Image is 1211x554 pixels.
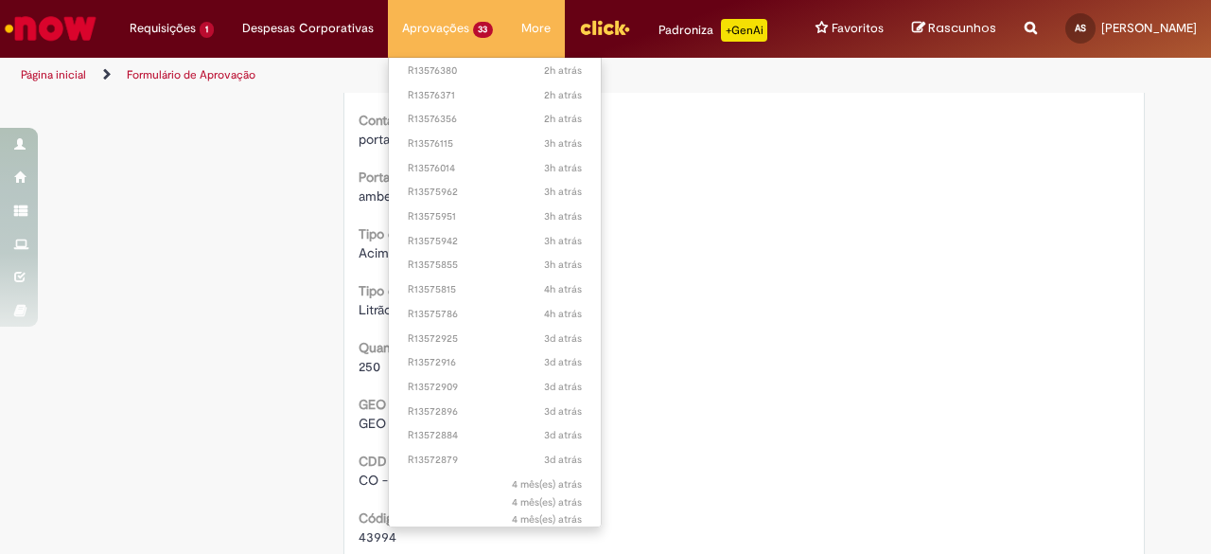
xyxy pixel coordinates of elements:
[544,88,582,102] span: 2h atrás
[408,112,583,127] span: R13576356
[579,13,630,42] img: click_logo_yellow_360x200.png
[2,9,99,47] img: ServiceNow
[544,380,582,394] time: 27/09/2025 11:30:26
[544,234,582,248] span: 3h atrás
[544,209,582,223] span: 3h atrás
[544,404,582,419] time: 27/09/2025 11:24:28
[473,22,494,38] span: 33
[544,428,582,442] time: 27/09/2025 11:16:54
[359,339,487,356] b: Quantidade Solicitada
[359,131,424,148] span: portal_now
[721,19,767,42] p: +GenAi
[359,112,439,129] b: Contact Type
[359,528,396,545] span: 43994
[389,352,602,373] a: Aberto R13572916 :
[544,112,582,126] time: 29/09/2025 11:52:02
[544,63,582,78] span: 2h atrás
[359,225,470,242] b: Tipo da Solicitação
[544,428,582,442] span: 3d atrás
[544,404,582,419] span: 3d atrás
[389,158,602,179] a: Aberto R13576014 :
[544,136,582,151] time: 29/09/2025 11:21:18
[389,85,602,106] a: Aberto R13576371 :
[388,57,603,527] ul: Aprovações
[512,495,582,509] span: 4 mês(es) atrás
[359,301,417,318] span: Litrão - 1L
[389,279,602,300] a: Aberto R13575815 :
[359,415,410,432] span: GEO CO
[544,234,582,248] time: 29/09/2025 11:00:08
[408,136,583,152] span: R13576115
[14,58,793,93] ul: Trilhas de página
[389,134,602,154] a: Aberto R13576115 :
[359,509,449,527] b: Código do PDV
[21,67,86,82] a: Página inicial
[512,477,582,491] span: 4 mês(es) atrás
[408,428,583,443] span: R13572884
[512,512,582,527] span: 4 mês(es) atrás
[1075,22,1086,34] span: AS
[127,67,255,82] a: Formulário de Aprovação
[658,19,767,42] div: Padroniza
[544,453,582,467] span: 3d atrás
[408,331,583,347] span: R13572925
[544,258,582,272] span: 3h atrás
[359,244,475,261] span: Acima do Algoritmo
[544,185,582,199] time: 29/09/2025 11:03:14
[408,185,583,200] span: R13575962
[389,425,602,446] a: Aberto R13572884 :
[389,231,602,252] a: Aberto R13575942 :
[408,307,583,322] span: R13575786
[408,355,583,370] span: R13572916
[389,109,602,130] a: Aberto R13576356 :
[544,136,582,151] span: 3h atrás
[389,450,602,471] a: Aberto R13572879 :
[544,307,582,321] span: 4h atrás
[408,282,583,297] span: R13575815
[389,509,602,515] a: Aberto :
[408,404,583,420] span: R13572896
[408,234,583,249] span: R13575942
[408,380,583,395] span: R13572909
[408,209,583,224] span: R13575951
[130,19,196,38] span: Requisições
[544,112,582,126] span: 2h atrás
[359,169,437,186] b: Portal origem
[389,474,602,480] a: Aberto :
[544,355,582,369] time: 27/09/2025 11:37:04
[359,188,424,205] span: ambevnow
[544,63,582,78] time: 29/09/2025 11:55:40
[544,88,582,102] time: 29/09/2025 11:54:43
[389,329,602,349] a: Aberto R13572925 :
[544,380,582,394] span: 3d atrás
[359,453,387,470] b: CDD
[359,282,454,299] b: Tipo de Material
[359,472,505,489] span: CO - CDD Manaus - 849
[544,282,582,296] time: 29/09/2025 10:41:04
[544,282,582,296] span: 4h atrás
[389,255,602,276] a: Aberto R13575855 :
[200,22,214,38] span: 1
[408,63,583,79] span: R13576380
[832,19,884,38] span: Favoritos
[402,19,469,38] span: Aprovações
[359,358,380,375] span: 250
[408,161,583,176] span: R13576014
[389,304,602,325] a: Aberto R13575786 :
[389,61,602,81] a: Aberto R13576380 :
[544,161,582,175] span: 3h atrás
[544,355,582,369] span: 3d atrás
[544,161,582,175] time: 29/09/2025 11:09:04
[408,88,583,103] span: R13576371
[544,307,582,321] time: 29/09/2025 10:38:04
[521,19,551,38] span: More
[359,396,386,413] b: GEO
[389,492,602,498] a: Aberto :
[544,185,582,199] span: 3h atrás
[389,182,602,203] a: Aberto R13575962 :
[928,19,996,37] span: Rascunhos
[242,19,374,38] span: Despesas Corporativas
[389,377,602,398] a: Aberto R13572909 :
[544,209,582,223] time: 29/09/2025 11:02:07
[408,258,583,273] span: R13575855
